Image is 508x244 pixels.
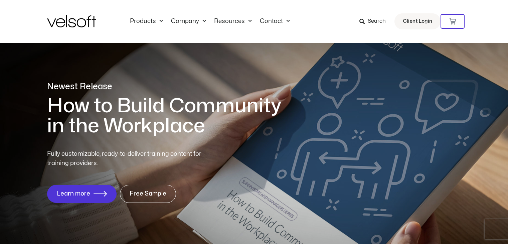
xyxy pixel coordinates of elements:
[210,18,256,25] a: ResourcesMenu Toggle
[47,15,96,27] img: Velsoft Training Materials
[167,18,210,25] a: CompanyMenu Toggle
[47,81,291,93] p: Newest Release
[47,185,117,203] a: Learn more
[403,17,432,26] span: Client Login
[359,16,390,27] a: Search
[256,18,294,25] a: ContactMenu Toggle
[130,191,166,197] span: Free Sample
[120,185,176,203] a: Free Sample
[126,18,294,25] nav: Menu
[126,18,167,25] a: ProductsMenu Toggle
[47,96,291,136] h1: How to Build Community in the Workplace
[57,191,90,197] span: Learn more
[47,149,213,168] p: Fully customizable, ready-to-deliver training content for training providers.
[394,13,441,29] a: Client Login
[368,17,386,26] span: Search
